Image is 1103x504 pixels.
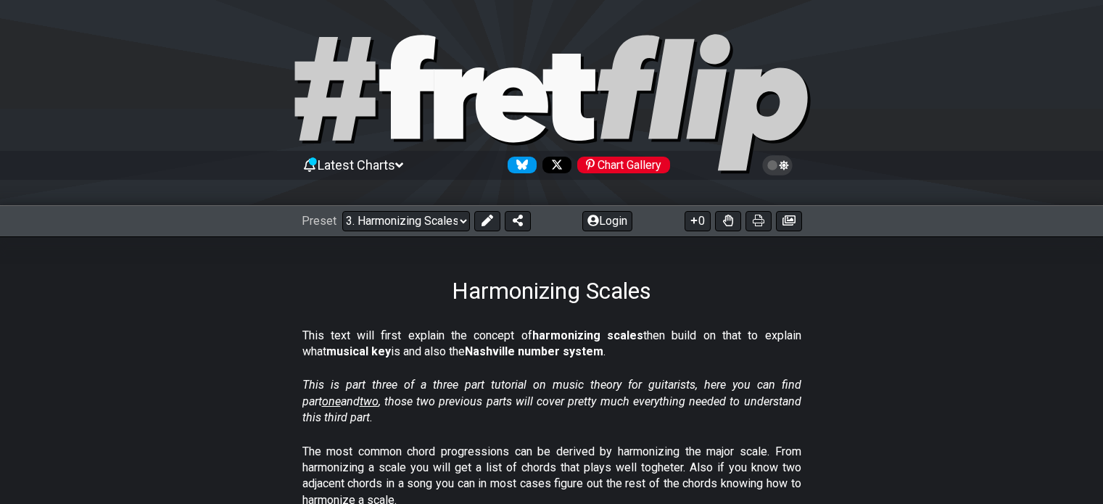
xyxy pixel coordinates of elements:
[342,211,470,231] select: Preset
[302,378,801,424] em: This is part three of a three part tutorial on music theory for guitarists, here you can find par...
[465,344,603,358] strong: Nashville number system
[318,157,395,173] span: Latest Charts
[537,157,571,173] a: Follow #fretflip at X
[532,329,643,342] strong: harmonizing scales
[577,157,670,173] div: Chart Gallery
[322,394,341,408] span: one
[571,157,670,173] a: #fretflip at Pinterest
[685,211,711,231] button: 0
[505,211,531,231] button: Share Preset
[302,328,801,360] p: This text will first explain the concept of then build on that to explain what is and also the .
[360,394,379,408] span: two
[302,214,336,228] span: Preset
[502,157,537,173] a: Follow #fretflip at Bluesky
[769,159,786,172] span: Toggle light / dark theme
[776,211,802,231] button: Create image
[715,211,741,231] button: Toggle Dexterity for all fretkits
[474,211,500,231] button: Edit Preset
[326,344,391,358] strong: musical key
[745,211,772,231] button: Print
[452,277,651,305] h1: Harmonizing Scales
[582,211,632,231] button: Login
